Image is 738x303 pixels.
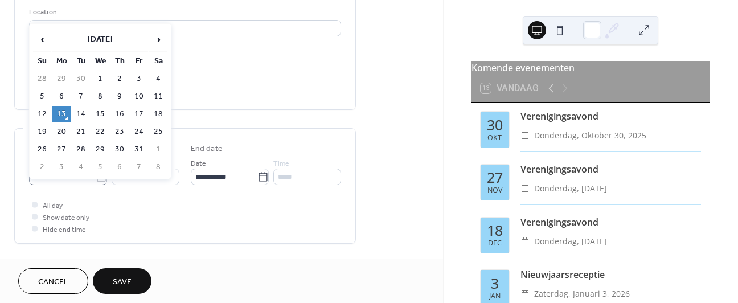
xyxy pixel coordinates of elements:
[487,187,502,194] div: nov
[38,276,68,288] span: Cancel
[72,88,90,105] td: 7
[130,159,148,175] td: 7
[487,223,503,238] div: 18
[34,28,51,51] span: ‹
[149,124,167,140] td: 25
[110,124,129,140] td: 23
[130,71,148,87] td: 3
[43,212,89,224] span: Show date only
[72,53,90,69] th: Tu
[191,158,206,170] span: Date
[520,235,530,248] div: ​
[110,53,129,69] th: Th
[91,71,109,87] td: 1
[149,159,167,175] td: 8
[33,88,51,105] td: 5
[33,106,51,122] td: 12
[273,158,289,170] span: Time
[130,53,148,69] th: Fr
[149,106,167,122] td: 18
[520,268,701,281] div: Nieuwjaarsreceptie
[113,276,132,288] span: Save
[93,268,151,294] button: Save
[91,159,109,175] td: 5
[91,88,109,105] td: 8
[149,53,167,69] th: Sa
[130,124,148,140] td: 24
[520,287,530,301] div: ​
[72,159,90,175] td: 4
[91,124,109,140] td: 22
[191,143,223,155] div: End date
[149,88,167,105] td: 11
[130,141,148,158] td: 31
[52,71,71,87] td: 29
[72,71,90,87] td: 30
[487,134,502,142] div: okt
[52,106,71,122] td: 13
[29,6,339,18] div: Location
[52,27,148,52] th: [DATE]
[534,182,607,195] span: donderdag, [DATE]
[110,106,129,122] td: 16
[91,106,109,122] td: 15
[91,53,109,69] th: We
[72,124,90,140] td: 21
[72,106,90,122] td: 14
[487,118,503,132] div: 30
[33,71,51,87] td: 28
[33,159,51,175] td: 2
[520,129,530,142] div: ​
[43,224,86,236] span: Hide end time
[33,141,51,158] td: 26
[130,88,148,105] td: 10
[33,53,51,69] th: Su
[52,124,71,140] td: 20
[471,61,710,75] div: Komende evenementen
[43,200,63,212] span: All day
[52,88,71,105] td: 6
[110,141,129,158] td: 30
[149,71,167,87] td: 4
[520,109,701,123] div: Verenigingsavond
[110,88,129,105] td: 9
[488,240,502,247] div: dec
[130,106,148,122] td: 17
[487,170,503,185] div: 27
[110,159,129,175] td: 6
[18,268,88,294] button: Cancel
[520,162,701,176] div: Verenigingsavond
[534,287,630,301] span: zaterdag, januari 3, 2026
[534,129,646,142] span: donderdag, oktober 30, 2025
[150,28,167,51] span: ›
[91,141,109,158] td: 29
[520,215,701,229] div: Verenigingsavond
[52,53,71,69] th: Mo
[33,124,51,140] td: 19
[110,71,129,87] td: 2
[29,257,89,269] span: Recurring event
[491,276,499,290] div: 3
[520,182,530,195] div: ​
[52,141,71,158] td: 27
[149,141,167,158] td: 1
[72,141,90,158] td: 28
[52,159,71,175] td: 3
[534,235,607,248] span: donderdag, [DATE]
[489,293,501,300] div: jan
